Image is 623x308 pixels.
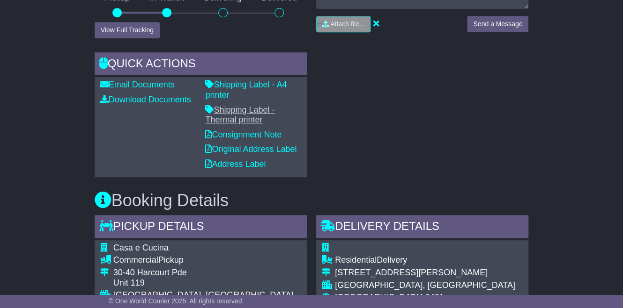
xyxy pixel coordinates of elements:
div: Delivery Details [316,215,528,240]
span: © One World Courier 2025. All rights reserved. [109,297,244,305]
div: Pickup Details [95,215,307,240]
span: Residential [335,255,377,265]
a: Address Label [205,159,266,169]
a: Shipping Label - Thermal printer [205,105,274,125]
a: Email Documents [100,80,175,89]
div: Quick Actions [95,52,307,78]
div: [STREET_ADDRESS][PERSON_NAME] [335,268,515,278]
div: [GEOGRAPHIC_DATA], [GEOGRAPHIC_DATA] [335,280,515,291]
a: Consignment Note [205,130,282,139]
div: Unit 119 [113,278,294,288]
button: Send a Message [467,16,528,32]
div: 30-40 Harcourt Pde [113,268,294,278]
span: 6401 [425,293,444,302]
div: [GEOGRAPHIC_DATA], [GEOGRAPHIC_DATA] [113,290,294,301]
a: Download Documents [100,95,191,104]
button: View Full Tracking [95,22,160,38]
div: Pickup [113,255,294,265]
span: Casa e Cucina [113,243,169,252]
h3: Booking Details [95,191,529,210]
a: Shipping Label - A4 printer [205,80,287,100]
a: Original Address Label [205,144,297,154]
span: Commercial [113,255,158,265]
div: Delivery [335,255,515,265]
span: [GEOGRAPHIC_DATA] [335,293,423,302]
